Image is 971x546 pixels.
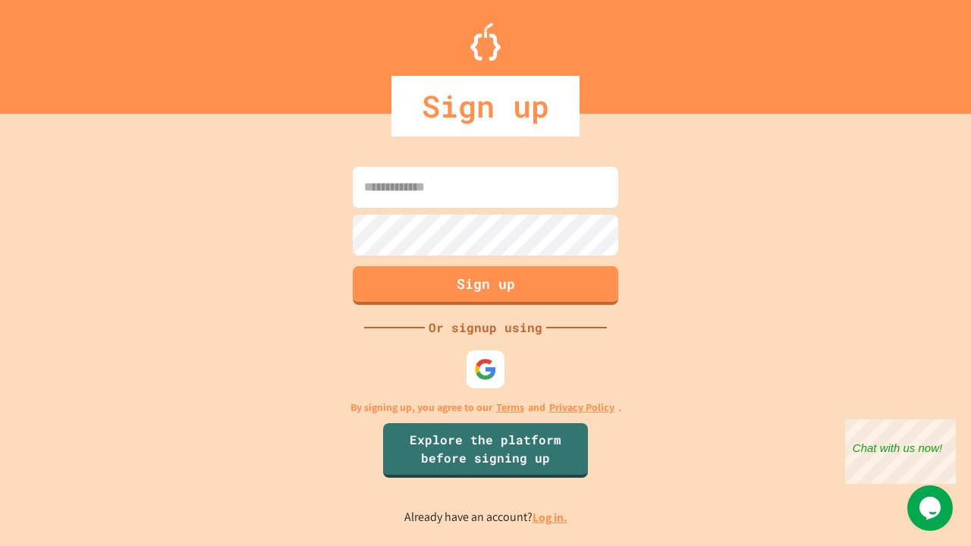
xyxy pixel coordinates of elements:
[353,266,618,305] button: Sign up
[845,419,956,484] iframe: chat widget
[474,358,497,381] img: google-icon.svg
[549,400,614,416] a: Privacy Policy
[350,400,621,416] p: By signing up, you agree to our and .
[391,76,580,136] div: Sign up
[404,508,567,527] p: Already have an account?
[533,510,567,526] a: Log in.
[496,400,524,416] a: Terms
[470,23,501,61] img: Logo.svg
[907,485,956,531] iframe: chat widget
[425,318,546,337] div: Or signup using
[383,423,588,478] a: Explore the platform before signing up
